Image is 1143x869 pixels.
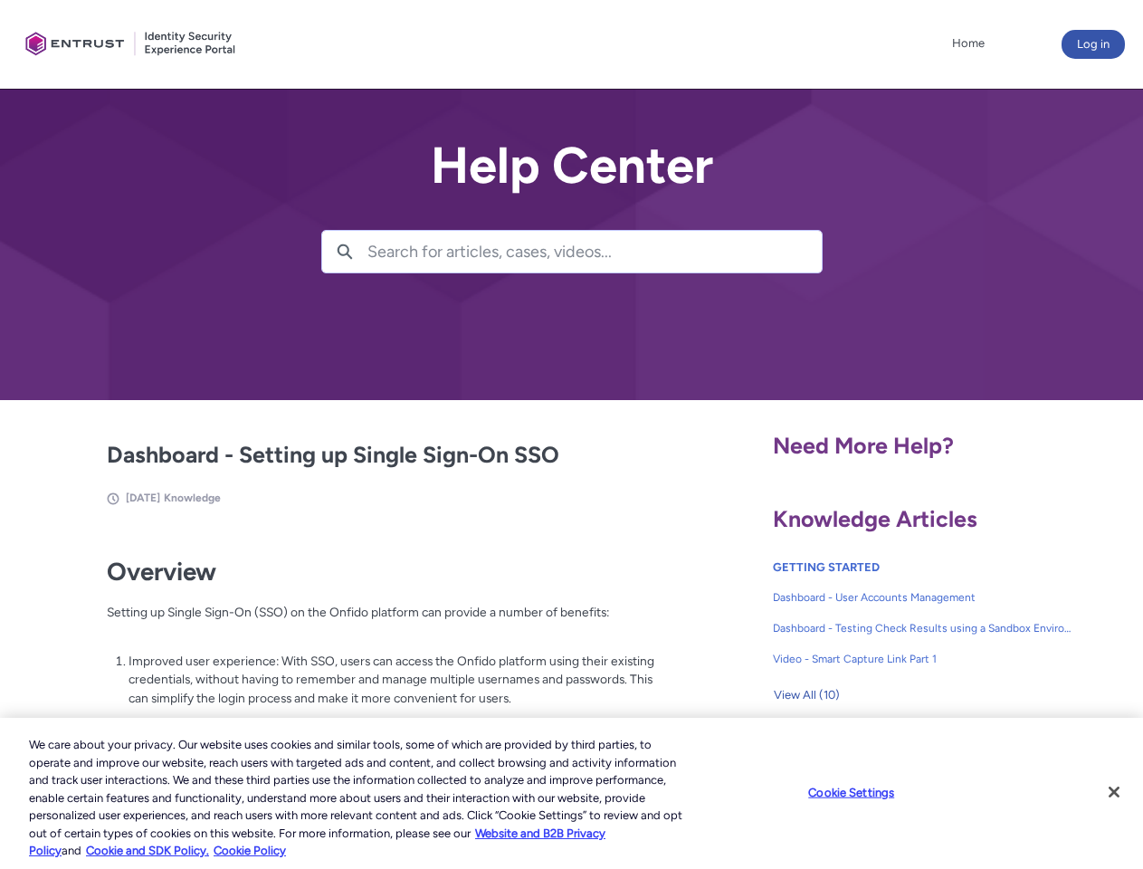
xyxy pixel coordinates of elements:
[1062,30,1125,59] button: Log in
[795,774,908,810] button: Cookie Settings
[367,231,822,272] input: Search for articles, cases, videos...
[129,652,655,708] p: Improved user experience: With SSO, users can access the Onfido platform using their existing cre...
[321,138,823,194] h2: Help Center
[774,682,840,709] span: View All (10)
[164,490,221,506] li: Knowledge
[107,557,216,587] strong: Overview
[948,30,989,57] a: Home
[107,603,655,640] p: Setting up Single Sign-On (SSO) on the Onfido platform can provide a number of benefits:
[773,560,880,574] a: GETTING STARTED
[773,681,841,710] button: View All (10)
[1094,772,1134,812] button: Close
[773,651,1073,667] span: Video - Smart Capture Link Part 1
[107,438,655,473] h2: Dashboard - Setting up Single Sign-On SSO
[773,620,1073,636] span: Dashboard - Testing Check Results using a Sandbox Environment
[86,844,209,857] a: Cookie and SDK Policy.
[773,505,977,532] span: Knowledge Articles
[322,231,367,272] button: Search
[214,844,286,857] a: Cookie Policy
[126,492,160,504] span: [DATE]
[773,613,1073,644] a: Dashboard - Testing Check Results using a Sandbox Environment
[29,736,686,860] div: We care about your privacy. Our website uses cookies and similar tools, some of which are provide...
[773,432,954,459] span: Need More Help?
[773,582,1073,613] a: Dashboard - User Accounts Management
[773,644,1073,674] a: Video - Smart Capture Link Part 1
[773,589,1073,606] span: Dashboard - User Accounts Management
